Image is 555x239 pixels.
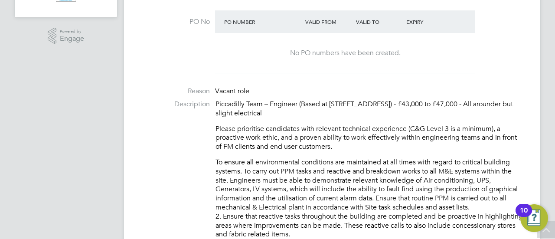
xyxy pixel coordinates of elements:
span: Powered by [60,28,84,35]
p: Please prioritise candidates with relevant technical experience (C&G Level 3 is a minimum), a pro... [215,124,523,151]
label: Reason [141,87,210,96]
div: Expiry [404,14,455,29]
span: Engage [60,35,84,43]
div: PO Number [222,14,303,29]
div: 10 [520,210,528,222]
p: Piccadilly Team – Engineer (Based at [STREET_ADDRESS]) - £43,000 to £47,000 - All arounder but sl... [215,100,523,118]
label: PO No [141,17,210,26]
div: Valid To [354,14,405,29]
div: No PO numbers have been created. [224,49,467,58]
span: Vacant role [215,87,249,95]
a: Powered byEngage [48,28,85,44]
label: Description [141,100,210,109]
button: Open Resource Center, 10 new notifications [520,204,548,232]
div: Valid From [303,14,354,29]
